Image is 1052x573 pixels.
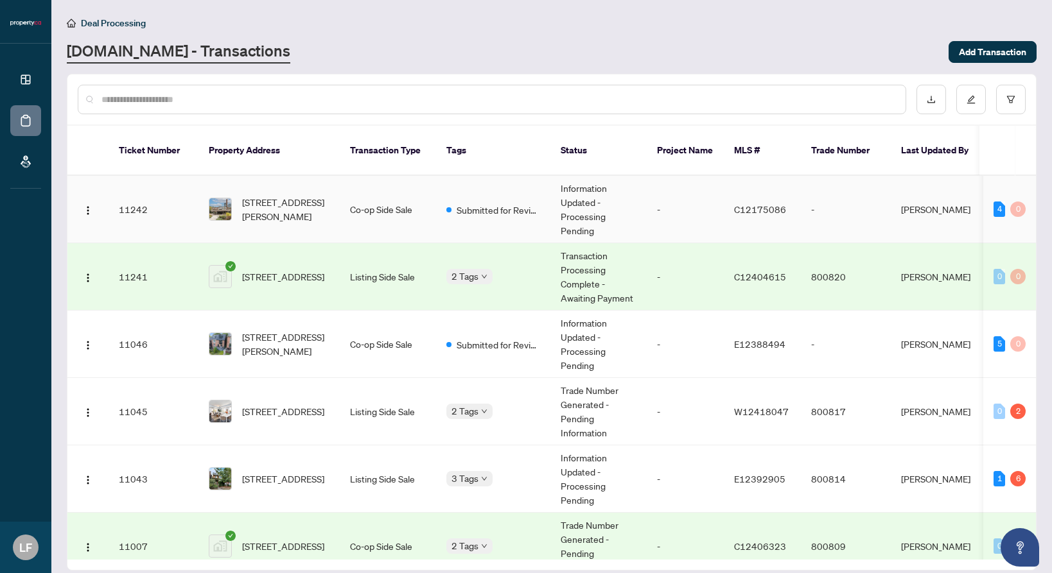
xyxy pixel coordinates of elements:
[1010,201,1026,217] div: 0
[10,19,41,27] img: logo
[481,273,487,280] span: down
[801,176,891,243] td: -
[949,41,1037,63] button: Add Transaction
[209,198,231,220] img: thumbnail-img
[550,176,647,243] td: Information Updated - Processing Pending
[451,471,478,486] span: 3 Tags
[242,330,329,358] span: [STREET_ADDRESS][PERSON_NAME]
[550,126,647,176] th: Status
[109,378,198,445] td: 11045
[801,378,891,445] td: 800817
[891,243,987,311] td: [PERSON_NAME]
[242,404,324,418] span: [STREET_ADDRESS]
[801,126,891,176] th: Trade Number
[891,176,987,243] td: [PERSON_NAME]
[891,445,987,513] td: [PERSON_NAME]
[550,243,647,311] td: Transaction Processing Complete - Awaiting Payment
[647,378,724,445] td: -
[67,40,290,64] a: [DOMAIN_NAME] - Transactions
[67,19,76,28] span: home
[1001,528,1039,567] button: Open asap
[83,475,93,485] img: Logo
[801,311,891,378] td: -
[967,95,976,104] span: edit
[78,401,98,422] button: Logo
[956,85,986,114] button: edit
[451,538,478,553] span: 2 Tags
[19,538,32,556] span: LF
[959,42,1026,62] span: Add Transaction
[340,126,436,176] th: Transaction Type
[891,378,987,445] td: [PERSON_NAME]
[994,538,1005,554] div: 0
[481,408,487,415] span: down
[481,543,487,549] span: down
[550,311,647,378] td: Information Updated - Processing Pending
[994,269,1005,284] div: 0
[340,378,436,445] td: Listing Side Sale
[647,176,724,243] td: -
[451,404,478,418] span: 2 Tags
[83,407,93,418] img: Logo
[242,539,324,553] span: [STREET_ADDRESS]
[451,269,478,284] span: 2 Tags
[927,95,936,104] span: download
[1010,404,1026,419] div: 2
[1010,471,1026,486] div: 6
[83,542,93,552] img: Logo
[734,271,786,282] span: C12404615
[109,126,198,176] th: Ticket Number
[994,404,1005,419] div: 0
[83,273,93,283] img: Logo
[436,126,550,176] th: Tags
[340,176,436,243] td: Co-op Side Sale
[225,261,236,271] span: check-circle
[109,176,198,243] td: 11242
[209,333,231,355] img: thumbnail-img
[801,243,891,311] td: 800820
[1010,269,1026,284] div: 0
[994,336,1005,352] div: 5
[1010,336,1026,352] div: 0
[457,203,540,217] span: Submitted for Review
[78,334,98,354] button: Logo
[209,266,231,287] img: thumbnail-img
[209,468,231,490] img: thumbnail-img
[801,445,891,513] td: 800814
[994,471,1005,486] div: 1
[78,536,98,556] button: Logo
[1006,95,1015,104] span: filter
[83,340,93,350] img: Logo
[734,473,785,484] span: E12392905
[550,445,647,513] td: Information Updated - Processing Pending
[81,17,146,29] span: Deal Processing
[209,400,231,422] img: thumbnail-img
[109,445,198,513] td: 11043
[78,468,98,489] button: Logo
[647,243,724,311] td: -
[209,535,231,557] img: thumbnail-img
[916,85,946,114] button: download
[647,311,724,378] td: -
[340,311,436,378] td: Co-op Side Sale
[242,269,324,284] span: [STREET_ADDRESS]
[734,406,789,417] span: W12418047
[78,199,98,219] button: Logo
[340,243,436,311] td: Listing Side Sale
[242,195,329,223] span: [STREET_ADDRESS][PERSON_NAME]
[83,205,93,216] img: Logo
[78,266,98,287] button: Logo
[550,378,647,445] td: Trade Number Generated - Pending Information
[734,203,786,215] span: C12175086
[109,311,198,378] td: 11046
[198,126,340,176] th: Property Address
[994,201,1005,217] div: 4
[647,445,724,513] td: -
[734,338,785,350] span: E12388494
[340,445,436,513] td: Listing Side Sale
[996,85,1026,114] button: filter
[891,126,987,176] th: Last Updated By
[457,338,540,352] span: Submitted for Review
[225,531,236,541] span: check-circle
[109,243,198,311] td: 11241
